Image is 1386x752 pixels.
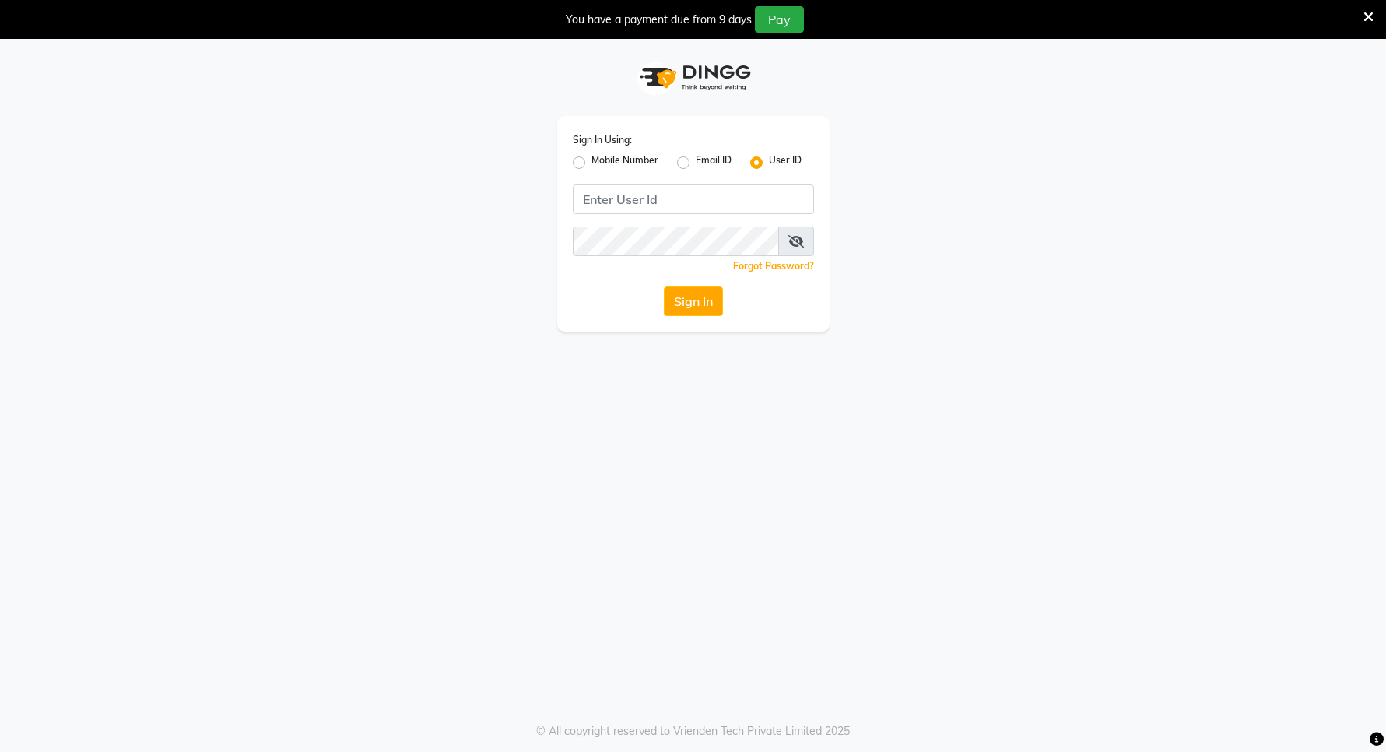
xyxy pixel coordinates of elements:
[573,133,632,147] label: Sign In Using:
[566,12,752,28] div: You have a payment due from 9 days
[664,286,723,316] button: Sign In
[733,260,814,272] a: Forgot Password?
[696,153,732,172] label: Email ID
[755,6,804,33] button: Pay
[573,227,779,256] input: Username
[591,153,658,172] label: Mobile Number
[631,54,756,100] img: logo1.svg
[769,153,802,172] label: User ID
[573,184,814,214] input: Username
